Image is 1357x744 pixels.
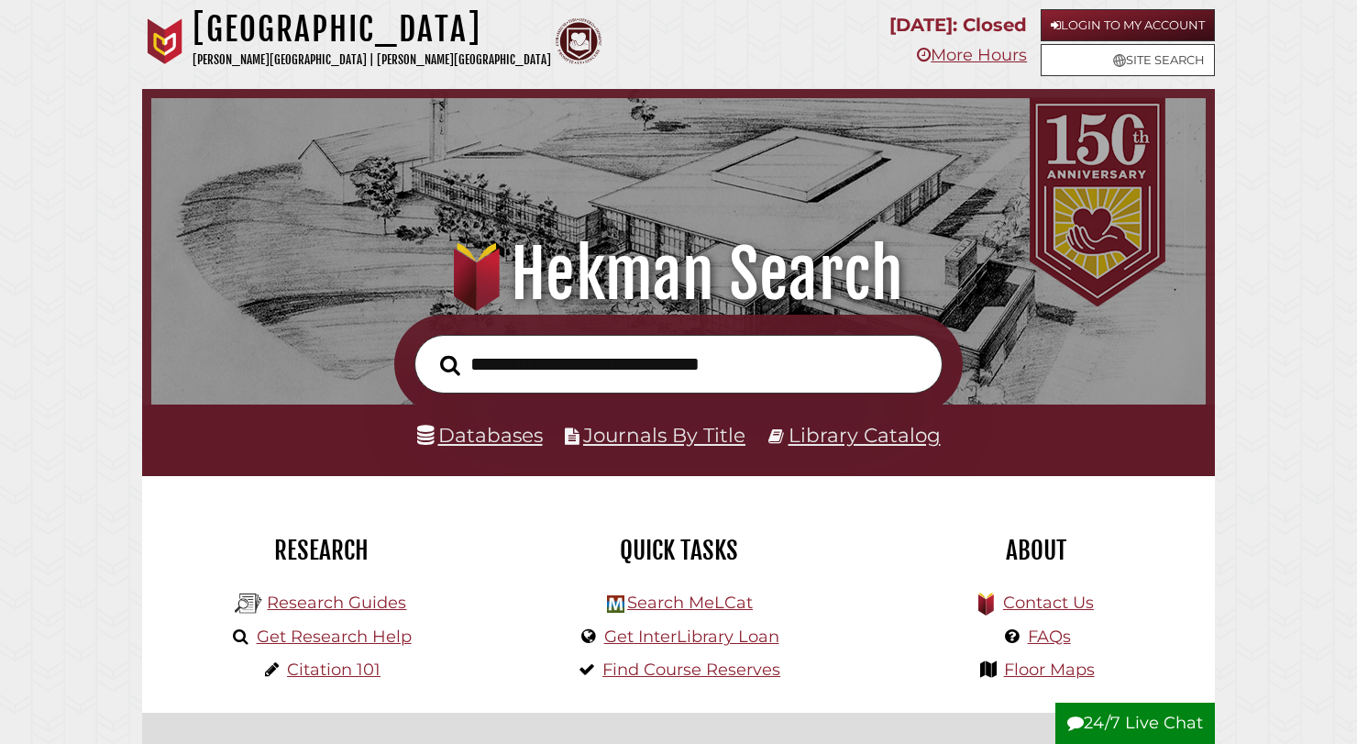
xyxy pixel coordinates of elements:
a: More Hours [917,45,1027,65]
a: Research Guides [267,593,406,613]
img: Calvin University [142,18,188,64]
a: Find Course Reserves [602,660,780,680]
img: Hekman Library Logo [235,590,262,617]
a: Library Catalog [789,423,941,447]
button: Search [431,350,469,381]
p: [DATE]: Closed [889,9,1027,41]
a: Contact Us [1003,593,1094,613]
a: Databases [417,423,543,447]
a: FAQs [1028,627,1071,647]
img: Calvin Theological Seminary [556,18,601,64]
a: Journals By Title [583,423,745,447]
img: Hekman Library Logo [607,595,624,613]
h2: Quick Tasks [513,535,844,566]
h1: Hekman Search [171,234,1186,315]
a: Login to My Account [1041,9,1215,41]
h2: About [871,535,1201,566]
a: Site Search [1041,44,1215,76]
h2: Research [156,535,486,566]
a: Get Research Help [257,627,412,647]
a: Search MeLCat [627,593,753,613]
i: Search [440,354,460,376]
p: [PERSON_NAME][GEOGRAPHIC_DATA] | [PERSON_NAME][GEOGRAPHIC_DATA] [193,50,551,71]
h1: [GEOGRAPHIC_DATA] [193,9,551,50]
a: Citation 101 [287,660,381,680]
a: Get InterLibrary Loan [604,627,779,647]
a: Floor Maps [1004,660,1095,680]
